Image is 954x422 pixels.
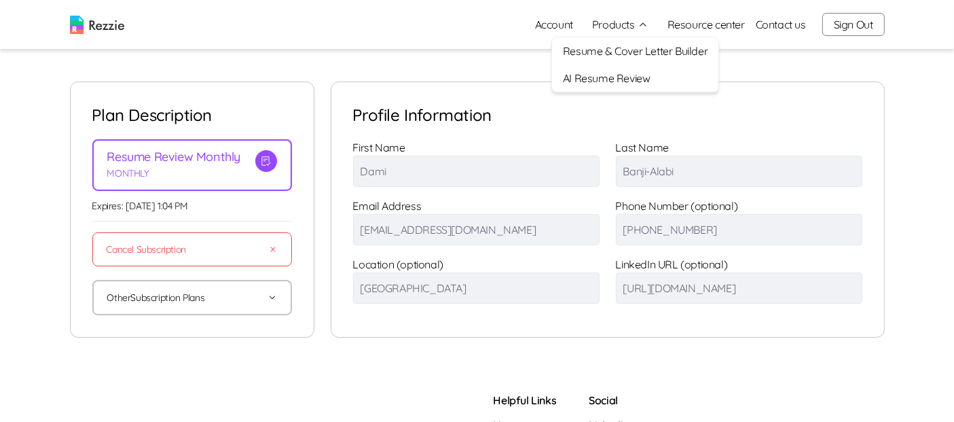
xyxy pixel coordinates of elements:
[353,258,443,271] label: Location (optional)
[353,141,405,154] label: First Name
[616,141,669,154] label: Last Name
[494,392,557,408] h5: Helpful Links
[107,166,241,180] p: MONTHLY
[756,16,806,33] a: Contact us
[107,281,277,314] button: OtherSubscription Plans
[667,16,745,33] a: Resource center
[524,11,584,38] a: Account
[592,16,648,33] button: Products
[353,199,422,213] label: Email Address
[616,258,728,271] label: LinkedIn URL (optional)
[92,232,292,266] button: Cancel Subscription
[107,150,241,164] p: Resume Review Monthly
[552,37,718,65] a: Resume & Cover Letter Builder
[353,104,862,126] p: Profile Information
[822,13,885,36] button: Sign Out
[92,104,292,126] p: Plan description
[552,65,718,92] a: AI Resume Review
[589,392,638,408] h5: Social
[70,16,124,34] img: logo
[92,199,292,213] p: Expires: [DATE] 1:04 PM
[616,199,738,213] label: Phone Number (optional)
